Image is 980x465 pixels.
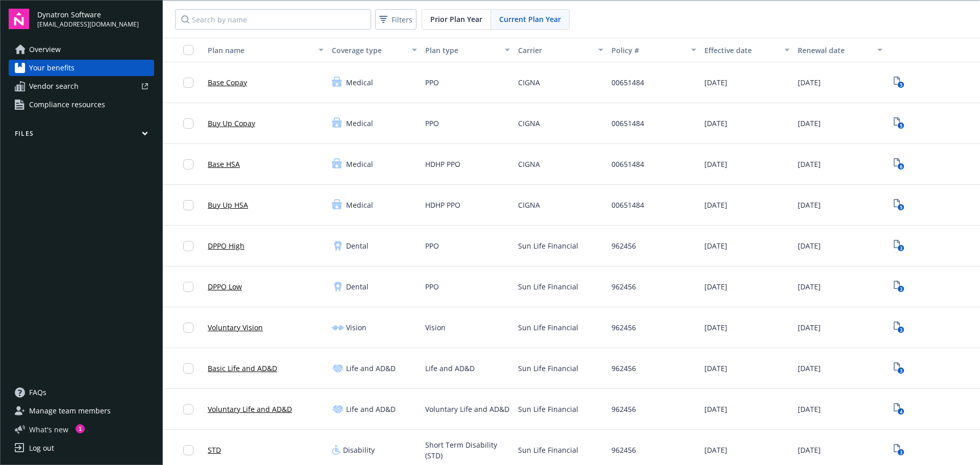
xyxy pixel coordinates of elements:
span: 962456 [611,281,636,292]
span: [DATE] [704,77,727,88]
span: Sun Life Financial [518,445,578,455]
span: [DATE] [798,445,821,455]
span: 00651484 [611,118,644,129]
input: Toggle Row Selected [183,404,193,414]
span: Medical [346,159,373,169]
button: Filters [375,9,416,30]
input: Toggle Row Selected [183,445,193,455]
span: Prior Plan Year [430,14,482,25]
input: Toggle Row Selected [183,323,193,333]
button: What's new1 [9,424,85,435]
div: Policy # [611,45,685,56]
span: 962456 [611,445,636,455]
input: Toggle Row Selected [183,159,193,169]
button: Plan name [204,38,328,62]
span: Disability [343,445,375,455]
a: Voluntary Vision [208,322,263,333]
text: 5 [899,204,902,211]
span: Sun Life Financial [518,240,578,251]
span: [DATE] [704,281,727,292]
div: 1 [76,424,85,433]
text: 6 [899,163,902,170]
span: [DATE] [704,322,727,333]
span: Filters [391,14,412,25]
span: View Plan Documents [891,279,907,295]
a: DPPO Low [208,281,242,292]
a: Base HSA [208,159,240,169]
a: Buy Up Copay [208,118,255,129]
a: FAQs [9,384,154,401]
span: PPO [425,118,439,129]
span: [DATE] [704,240,727,251]
span: Sun Life Financial [518,322,578,333]
text: 4 [899,408,902,415]
span: [DATE] [704,118,727,129]
div: Renewal date [798,45,872,56]
span: [DATE] [798,363,821,374]
span: [DATE] [798,77,821,88]
span: 962456 [611,363,636,374]
span: FAQs [29,384,46,401]
span: Vision [346,322,366,333]
span: 962456 [611,322,636,333]
div: Coverage type [332,45,406,56]
a: View Plan Documents [891,401,907,418]
a: View Plan Documents [891,197,907,213]
span: 962456 [611,404,636,414]
span: [DATE] [798,281,821,292]
span: Current Plan Year [499,14,561,25]
text: 5 [899,82,902,88]
a: Vendor search [9,78,154,94]
span: Medical [346,200,373,210]
span: Life and AD&D [425,363,475,374]
span: [DATE] [704,363,727,374]
a: Overview [9,41,154,58]
span: Life and AD&D [346,363,396,374]
input: Toggle Row Selected [183,78,193,88]
text: 3 [899,245,902,252]
text: 3 [899,327,902,333]
div: Plan type [425,45,499,56]
span: [DATE] [798,159,821,169]
a: DPPO High [208,240,244,251]
span: HDHP PPO [425,200,460,210]
a: View Plan Documents [891,156,907,173]
span: CIGNA [518,77,540,88]
span: [EMAIL_ADDRESS][DOMAIN_NAME] [37,20,139,29]
button: Carrier [514,38,607,62]
span: [DATE] [798,118,821,129]
a: Compliance resources [9,96,154,113]
a: View Plan Documents [891,360,907,377]
text: 3 [899,368,902,374]
span: Overview [29,41,61,58]
button: Dynatron Software[EMAIL_ADDRESS][DOMAIN_NAME] [37,9,154,29]
a: Manage team members [9,403,154,419]
span: View Plan Documents [891,238,907,254]
span: Sun Life Financial [518,363,578,374]
span: [DATE] [798,404,821,414]
span: [DATE] [798,322,821,333]
span: What ' s new [29,424,68,435]
input: Select all [183,45,193,55]
span: Life and AD&D [346,404,396,414]
span: Your benefits [29,60,75,76]
span: [DATE] [704,159,727,169]
a: STD [208,445,221,455]
span: Dental [346,240,369,251]
span: PPO [425,281,439,292]
input: Toggle Row Selected [183,200,193,210]
span: Manage team members [29,403,111,419]
span: 00651484 [611,159,644,169]
span: Vendor search [29,78,79,94]
a: Basic Life and AD&D [208,363,277,374]
button: Coverage type [328,38,421,62]
span: PPO [425,240,439,251]
div: Log out [29,440,54,456]
span: Dynatron Software [37,9,139,20]
span: Filters [377,12,414,27]
button: Renewal date [794,38,887,62]
a: Buy Up HSA [208,200,248,210]
span: Vision [425,322,446,333]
